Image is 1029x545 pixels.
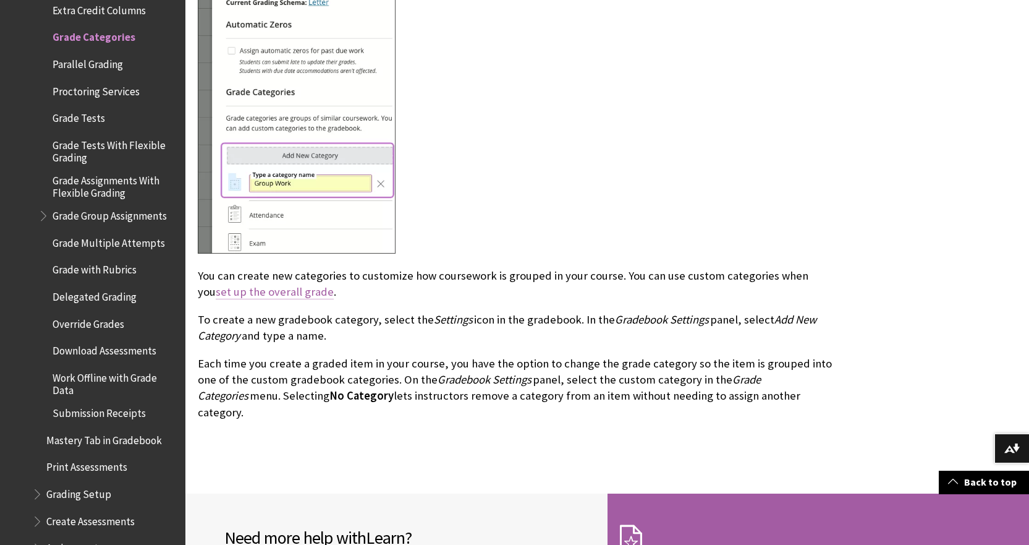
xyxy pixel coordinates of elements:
span: Download Assessments [53,341,156,358]
p: To create a new gradebook category, select the icon in the gradebook. In the panel, select and ty... [198,312,834,344]
span: Grade Group Assignments [53,205,167,222]
span: Create Assessments [46,511,135,528]
span: Settings [434,312,473,327]
span: Parallel Grading [53,54,123,71]
span: Grade Categories [53,27,135,43]
span: Grade Multiple Attempts [53,233,165,249]
span: Proctoring Services [53,81,140,98]
span: Grade Assignments With Flexible Grading [53,170,177,199]
span: Grade Tests [53,108,105,124]
span: Gradebook Settings [615,312,709,327]
span: No Category [329,388,394,403]
span: Delegated Grading [53,286,137,303]
a: set up the overall grade [216,285,334,299]
span: Grade with Rubrics [53,260,137,277]
span: Print Assessments [46,457,127,474]
p: You can create new categories to customize how coursework is grouped in your course. You can use ... [198,268,834,300]
span: Grade Tests With Flexible Grading [53,135,177,164]
span: Grading Setup [46,484,111,500]
p: Each time you create a graded item in your course, you have the option to change the grade catego... [198,356,834,421]
span: Override Grades [53,314,124,330]
a: Back to top [939,471,1029,494]
span: Submission Receipts [53,403,146,419]
span: Mastery Tab in Gradebook [46,430,162,447]
span: Work Offline with Grade Data [53,367,177,397]
span: Gradebook Settings [438,372,531,387]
